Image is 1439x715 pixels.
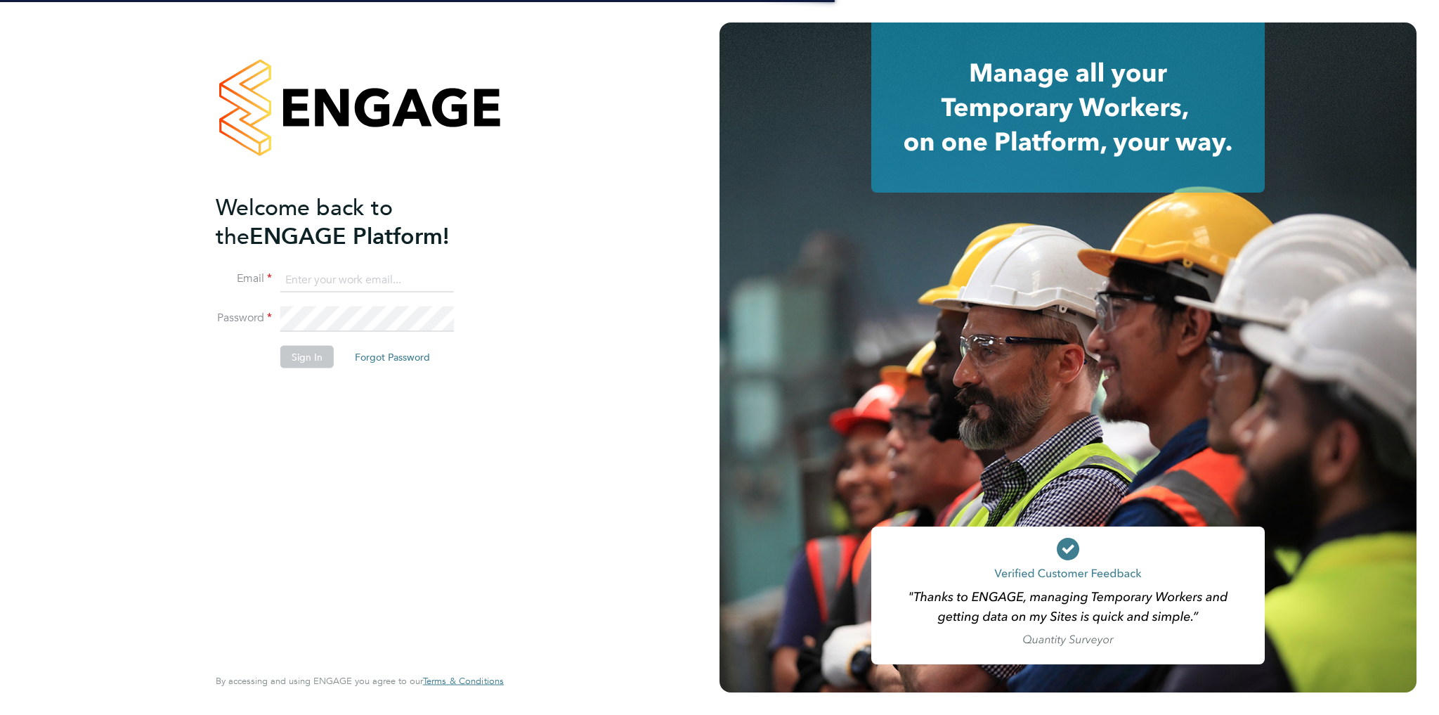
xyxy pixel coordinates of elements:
[216,193,490,250] h2: ENGAGE Platform!
[216,311,272,326] label: Password
[216,193,393,250] span: Welcome back to the
[216,271,272,286] label: Email
[423,676,504,687] a: Terms & Conditions
[216,675,504,687] span: By accessing and using ENGAGE you agree to our
[344,346,441,368] button: Forgot Password
[280,267,454,292] input: Enter your work email...
[280,346,334,368] button: Sign In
